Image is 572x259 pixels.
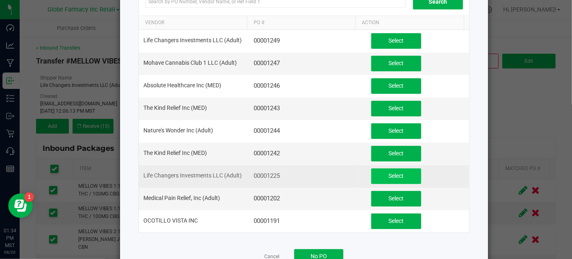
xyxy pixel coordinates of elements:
div: 00001249 [254,37,354,45]
span: Select [388,195,404,202]
span: Action [362,20,380,25]
button: Select [371,123,421,139]
button: Select [371,78,421,94]
div: 00001246 [254,82,354,90]
span: PO # [254,20,264,25]
span: Select [388,173,404,179]
div: 00001244 [254,127,354,135]
span: Nature's Wonder Inc (Adult) [144,127,213,134]
div: 00001242 [254,150,354,157]
span: The Kind Relief Inc (MED) [144,150,207,156]
span: The Kind Relief Inc (MED) [144,105,207,111]
button: Select [371,214,421,229]
span: Select [388,105,404,111]
span: OCOTILLO VISTA INC [144,217,198,224]
button: Select [371,191,421,207]
span: Select [388,218,404,224]
span: Absolute Healthcare Inc (MED) [144,82,222,89]
button: Select [371,33,421,49]
span: Medical Pain Relief, Inc (Adult) [144,195,220,201]
iframe: Resource center [8,193,33,218]
span: Select [388,82,404,89]
button: Select [371,101,421,116]
span: Select [388,37,404,44]
div: 00001202 [254,195,354,202]
div: 00001191 [254,217,354,225]
span: Life Changers Investments LLC (Adult) [144,172,242,179]
button: Select [371,56,421,71]
span: Vendor [145,20,164,25]
div: 00001247 [254,59,354,67]
button: Select [371,146,421,161]
span: Mohave Cannabis Club 1 LLC (Adult) [144,59,237,66]
div: 00001243 [254,105,354,112]
button: Select [371,168,421,184]
span: Select [388,127,404,134]
span: Life Changers Investments LLC (Adult) [144,37,242,43]
div: 00001225 [254,172,354,180]
iframe: Resource center unread badge [24,192,34,202]
span: Select [388,60,404,66]
span: Select [388,150,404,157]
